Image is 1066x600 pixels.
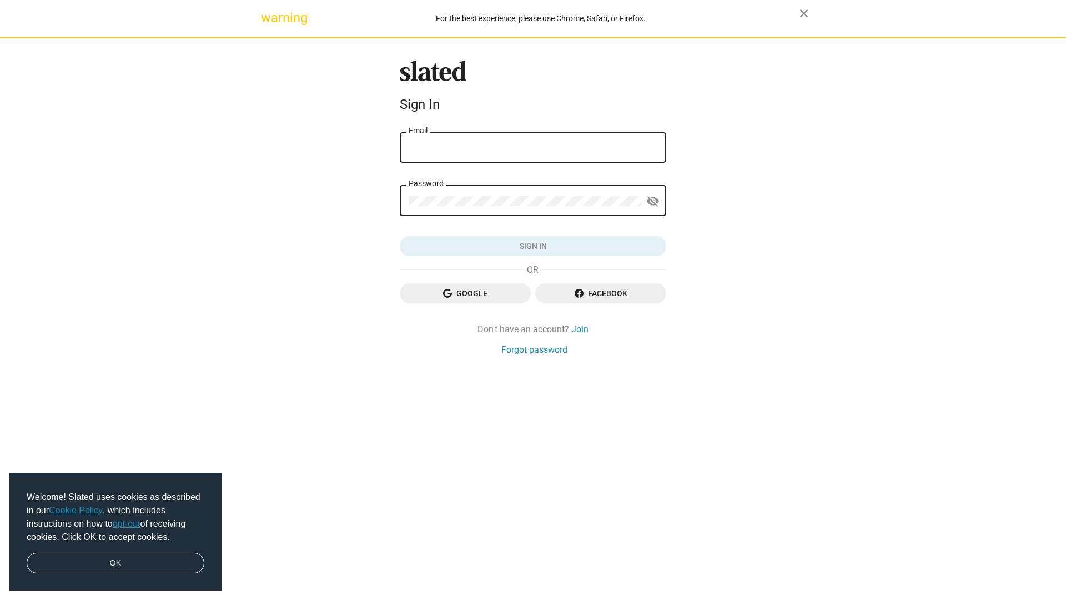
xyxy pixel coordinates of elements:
mat-icon: warning [261,11,274,24]
mat-icon: visibility_off [646,193,660,210]
div: Don't have an account? [400,323,666,335]
span: Google [409,283,522,303]
div: Sign In [400,97,666,112]
button: Show password [642,191,664,213]
span: Welcome! Slated uses cookies as described in our , which includes instructions on how to of recei... [27,491,204,544]
a: Cookie Policy [49,506,103,515]
a: opt-out [113,519,140,528]
mat-icon: close [797,7,811,20]
a: Join [571,323,589,335]
a: Forgot password [501,344,567,356]
div: cookieconsent [9,473,222,592]
button: Google [400,283,531,303]
sl-branding: Sign In [400,61,666,117]
div: For the best experience, please use Chrome, Safari, or Firefox. [282,11,799,26]
a: dismiss cookie message [27,553,204,574]
button: Facebook [535,283,666,303]
span: Facebook [544,283,657,303]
